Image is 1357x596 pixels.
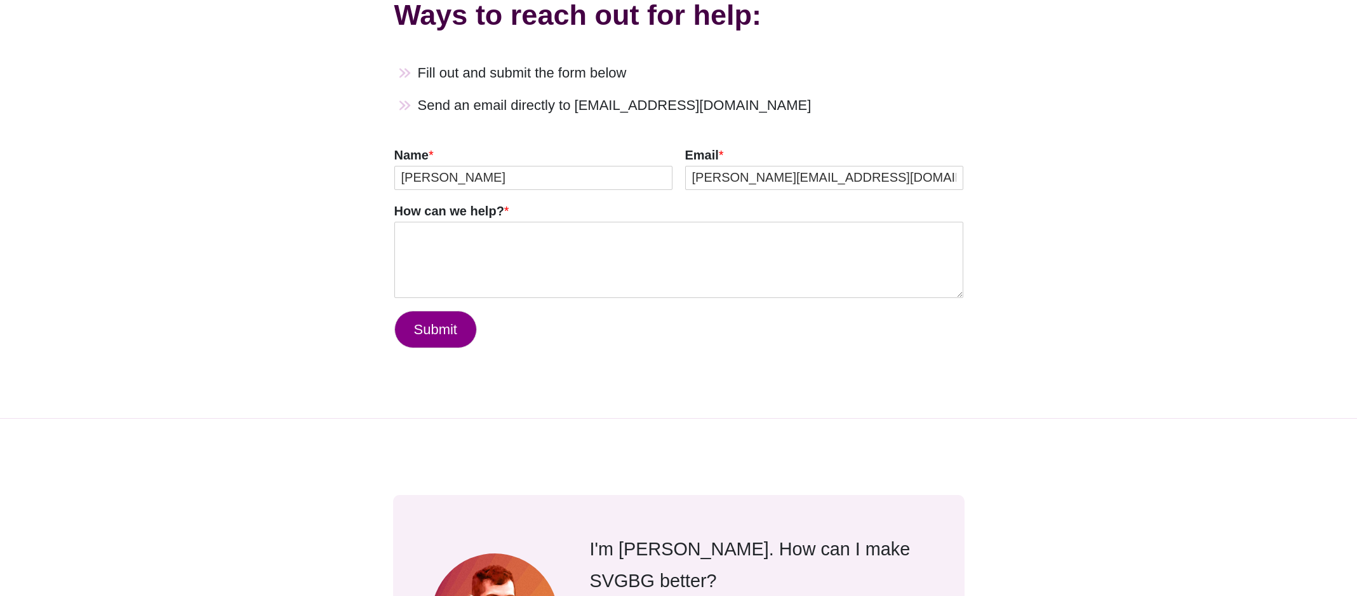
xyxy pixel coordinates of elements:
[418,61,963,85] li: Fill out and submit the form below
[685,147,963,163] label: Email
[5,30,185,51] h5: Bazaarvoice Analytics content is not detected on this page.
[5,71,77,82] a: Enable Validation
[394,311,477,348] button: Submit
[5,5,185,17] p: Analytics Inspector 1.7.0
[394,147,672,163] label: Name
[418,93,963,117] li: Send an email directly to [EMAIL_ADDRESS][DOMAIN_NAME]
[394,203,963,219] label: How can we help?
[5,71,77,82] abbr: Enabling validation will send analytics events to the Bazaarvoice validation service. If an event...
